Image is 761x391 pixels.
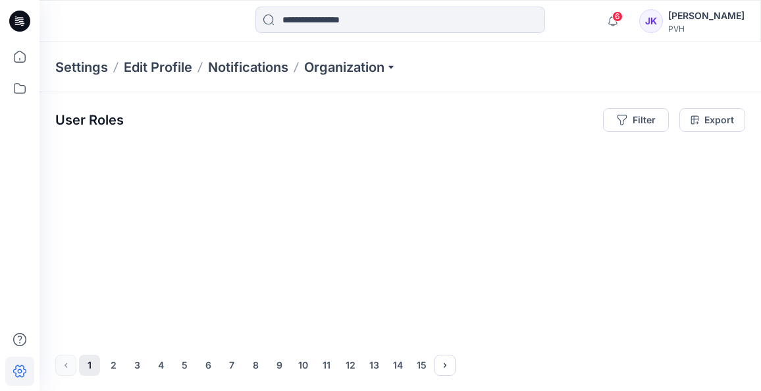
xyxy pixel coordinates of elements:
button: 15 [411,355,432,376]
button: 6 [197,355,219,376]
button: 12 [340,355,361,376]
button: 5 [174,355,195,376]
a: Edit Profile [124,58,192,76]
button: 9 [269,355,290,376]
a: Notifications [208,58,288,76]
button: 14 [387,355,408,376]
button: Filter [603,108,669,132]
button: 3 [126,355,147,376]
button: 2 [103,355,124,376]
button: 7 [221,355,242,376]
button: 8 [245,355,266,376]
p: User Roles [55,112,124,128]
button: 10 [292,355,313,376]
p: Settings [55,58,108,76]
button: 4 [150,355,171,376]
button: 11 [316,355,337,376]
div: [PERSON_NAME] [668,8,745,24]
div: PVH [668,24,745,34]
button: 13 [363,355,384,376]
button: Next [434,355,456,376]
span: 6 [612,11,623,22]
div: JK [639,9,663,33]
a: Export [679,108,745,132]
